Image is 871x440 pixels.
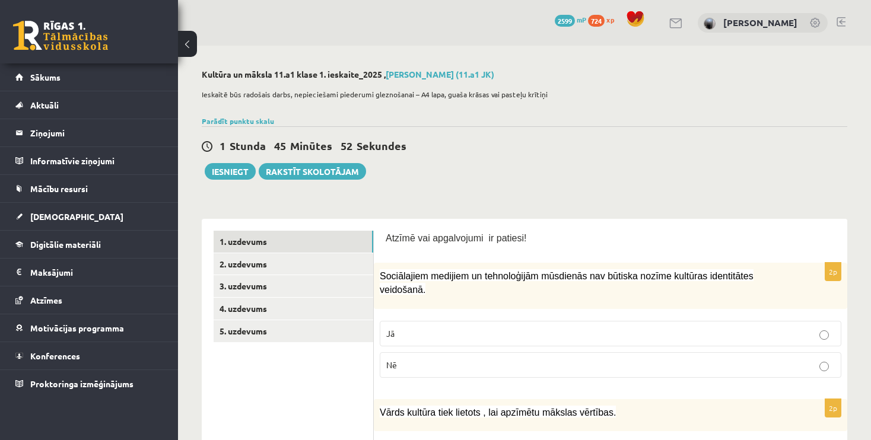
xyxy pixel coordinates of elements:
span: Mācību resursi [30,183,88,194]
span: mP [577,15,586,24]
span: Jā [386,328,395,339]
a: Maksājumi [15,259,163,286]
a: 724 xp [588,15,620,24]
span: [DEMOGRAPHIC_DATA] [30,211,123,222]
a: 3. uzdevums [214,275,373,297]
span: Atzīmē vai apgalvojumi ir patiesi! [386,233,526,243]
a: Digitālie materiāli [15,231,163,258]
a: 2599 mP [555,15,586,24]
p: Ieskaitē būs radošais darbs, nepieciešami piederumi gleznošanai – A4 lapa, guaša krāsas vai paste... [202,89,841,100]
a: Sākums [15,63,163,91]
h2: Kultūra un māksla 11.a1 klase 1. ieskaite_2025 , [202,69,847,79]
a: 4. uzdevums [214,298,373,320]
span: Aktuāli [30,100,59,110]
span: Atzīmes [30,295,62,305]
a: Rīgas 1. Tālmācības vidusskola [13,21,108,50]
span: Vārds kultūra tiek lietots , lai apzīmētu mākslas vērtības. [380,407,616,417]
span: Proktoringa izmēģinājums [30,378,133,389]
a: Informatīvie ziņojumi [15,147,163,174]
a: Ziņojumi [15,119,163,146]
p: 2p [825,262,841,281]
p: 2p [825,398,841,417]
span: 1 [220,139,225,152]
a: [DEMOGRAPHIC_DATA] [15,203,163,230]
span: Nē [386,359,397,370]
a: Aktuāli [15,91,163,119]
a: Motivācijas programma [15,314,163,342]
a: Konferences [15,342,163,369]
input: Jā [819,330,829,340]
span: Minūtes [290,139,332,152]
a: Atzīmes [15,286,163,314]
span: Sākums [30,72,61,82]
span: Sociālajiem medijiem un tehnoloģijām mūsdienās nav būtiska nozīme kultūras identitātes veidošanā. [380,271,754,295]
span: 52 [341,139,352,152]
input: Nē [819,362,829,371]
span: Konferences [30,350,80,361]
span: 724 [588,15,605,27]
a: Parādīt punktu skalu [202,116,274,126]
a: Mācību resursi [15,175,163,202]
a: Rakstīt skolotājam [259,163,366,180]
span: Stunda [230,139,266,152]
span: 2599 [555,15,575,27]
span: xp [606,15,614,24]
legend: Ziņojumi [30,119,163,146]
a: 5. uzdevums [214,320,373,342]
span: 45 [274,139,286,152]
span: Digitālie materiāli [30,239,101,250]
span: Motivācijas programma [30,323,124,333]
legend: Informatīvie ziņojumi [30,147,163,174]
img: Viktorija Jeļizarova [704,18,716,30]
button: Iesniegt [205,163,256,180]
a: [PERSON_NAME] (11.a1 JK) [386,69,494,79]
a: 1. uzdevums [214,231,373,253]
span: Sekundes [357,139,406,152]
a: [PERSON_NAME] [723,17,797,28]
legend: Maksājumi [30,259,163,286]
a: Proktoringa izmēģinājums [15,370,163,397]
a: 2. uzdevums [214,253,373,275]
